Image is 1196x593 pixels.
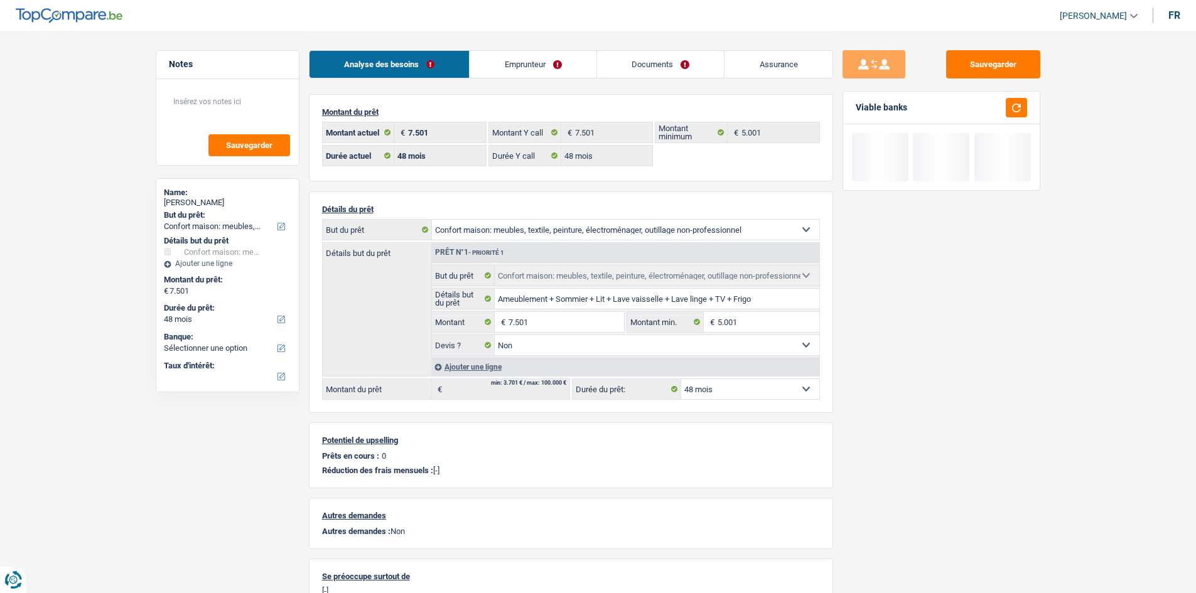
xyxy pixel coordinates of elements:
span: - Priorité 1 [468,249,504,256]
div: Viable banks [856,102,907,113]
label: But du prêt [432,265,495,286]
p: Montant du prêt [322,107,820,117]
label: But du prêt [323,220,432,240]
div: min: 3.701 € / max: 100.000 € [491,380,566,386]
span: € [728,122,741,142]
a: Analyse des besoins [310,51,470,78]
a: Emprunteur [470,51,596,78]
p: Prêts en cours : [322,451,379,461]
p: Potentiel de upselling [322,435,820,445]
label: Montant actuel [323,122,395,142]
div: [PERSON_NAME] [164,198,291,208]
label: But du prêt: [164,210,289,220]
p: Détails du prêt [322,205,820,214]
div: fr [1168,9,1180,21]
p: [-] [322,466,820,475]
p: Non [322,526,820,536]
span: Autres demandes : [322,526,391,536]
label: Devis ? [432,335,495,355]
p: Se préoccupe surtout de [322,572,820,581]
span: € [394,122,408,142]
label: Montant Y call [489,122,561,142]
div: Ajouter une ligne [431,358,819,376]
label: Durée actuel [323,146,395,166]
label: Montant minimum [655,122,728,142]
a: Documents [597,51,725,78]
label: Montant du prêt [323,379,431,399]
span: € [164,286,168,296]
span: Réduction des frais mensuels : [322,466,433,475]
span: € [431,379,445,399]
span: € [704,312,718,332]
div: Prêt n°1 [432,248,507,257]
label: Banque: [164,332,289,342]
button: Sauvegarder [208,134,290,156]
label: Montant du prêt: [164,275,289,285]
img: TopCompare Logo [16,8,122,23]
span: € [495,312,509,332]
label: Taux d'intérêt: [164,361,289,371]
label: Durée du prêt: [573,379,681,399]
span: € [561,122,575,142]
span: [PERSON_NAME] [1060,11,1127,21]
label: Montant min. [627,312,704,332]
span: Sauvegarder [226,141,272,149]
div: Name: [164,188,291,198]
a: Assurance [725,51,832,78]
label: Détails but du prêt [432,289,495,309]
div: Détails but du prêt [164,236,291,246]
p: 0 [382,451,386,461]
label: Détails but du prêt [323,243,431,257]
div: Ajouter une ligne [164,259,291,268]
p: Autres demandes [322,511,820,520]
h5: Notes [169,59,286,70]
label: Montant [432,312,495,332]
a: [PERSON_NAME] [1050,6,1138,26]
label: Durée Y call [489,146,561,166]
label: Durée du prêt: [164,303,289,313]
button: Sauvegarder [946,50,1040,78]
